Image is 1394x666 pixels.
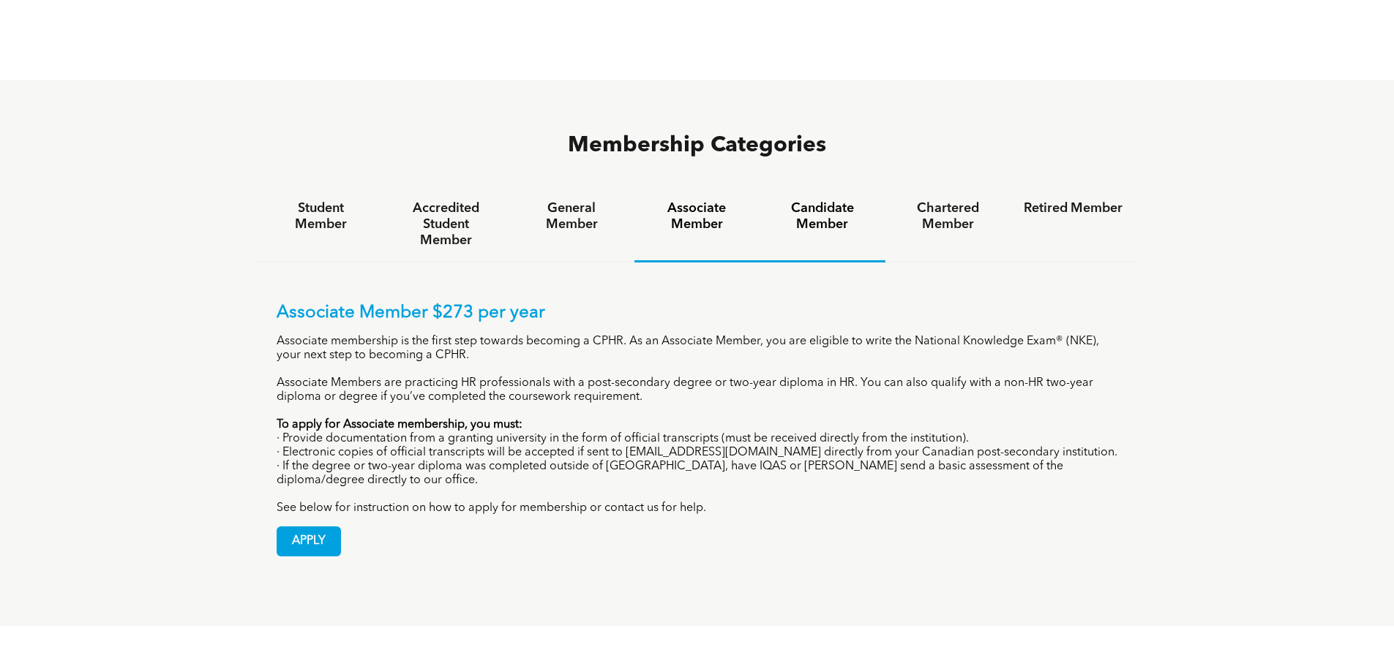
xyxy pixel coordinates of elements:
strong: To apply for Associate membership, you must: [277,419,522,431]
p: · Electronic copies of official transcripts will be accepted if sent to [EMAIL_ADDRESS][DOMAIN_NA... [277,446,1118,460]
p: See below for instruction on how to apply for membership or contact us for help. [277,502,1118,515]
h4: Accredited Student Member [397,200,495,249]
span: Membership Categories [568,135,826,156]
p: Associate membership is the first step towards becoming a CPHR. As an Associate Member, you are e... [277,335,1118,363]
h4: Chartered Member [899,200,997,232]
p: · Provide documentation from a granting university in the form of official transcripts (must be r... [277,432,1118,446]
h4: Candidate Member [773,200,872,232]
a: APPLY [277,526,341,556]
p: Associate Members are practicing HR professionals with a post-secondary degree or two-year diplom... [277,376,1118,404]
p: Associate Member $273 per year [277,303,1118,324]
h4: Retired Member [1024,200,1123,216]
span: APPLY [277,527,340,556]
h4: Student Member [271,200,370,232]
h4: Associate Member [648,200,746,232]
h4: General Member [522,200,621,232]
p: · If the degree or two-year diploma was completed outside of [GEOGRAPHIC_DATA], have IQAS or [PER... [277,460,1118,488]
